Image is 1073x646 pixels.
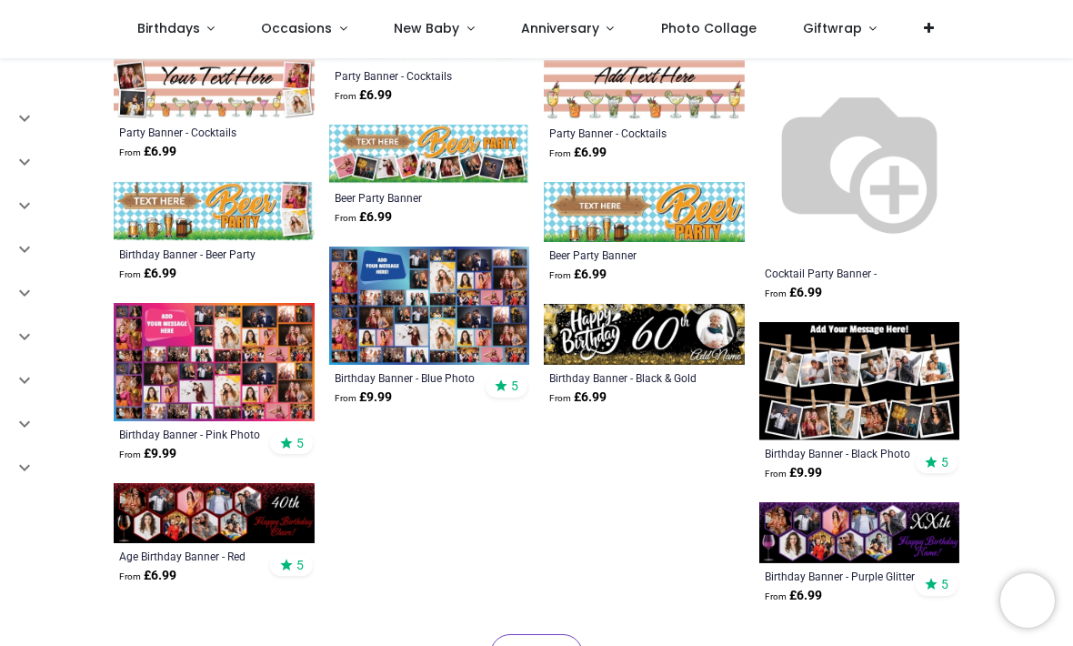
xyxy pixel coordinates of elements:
strong: £ 9.99 [765,464,822,482]
strong: £ 9.99 [119,445,176,463]
span: Occasions [261,19,332,37]
img: Personalised Birthday Banner - Beer Party - Custom Text & 2 Photo Upload [114,181,315,241]
span: New Baby [394,19,459,37]
img: Personalised Party Banner - Cocktails - Custom Text [544,60,745,120]
strong: £ 6.99 [335,86,392,105]
span: 5 [511,378,518,394]
img: Personalised Beer Party Banner - Custom Text [544,182,745,242]
strong: £ 6.99 [549,144,607,162]
span: 5 [941,576,948,592]
strong: £ 6.99 [765,284,822,302]
span: From [549,270,571,280]
span: 5 [296,557,304,573]
strong: £ 6.99 [765,587,822,605]
span: From [549,393,571,403]
iframe: Brevo live chat [1000,573,1055,628]
a: Birthday Banner - Black Photo Collage [765,446,917,460]
img: Personalised Birthday Backdrop Banner - Black Photo Collage - 12 Photo Upload [759,322,960,440]
a: Party Banner - Cocktails [119,125,271,139]
a: Party Banner - Cocktails [335,68,486,83]
a: Age Birthday Banner - Red Glitter Design [119,549,271,563]
strong: £ 6.99 [119,143,176,161]
a: Birthday Banner - Purple Glitter Design [765,569,917,583]
img: Personalised Birthday Backdrop Banner - Pink Photo Collage - Add Text & 48 Photo Upload [114,303,315,421]
span: From [119,449,141,459]
span: Photo Collage [661,19,757,37]
img: Personalised Party Banner - Cocktails - Custom Text & 4 Photo Upload [114,59,315,119]
span: From [335,213,356,223]
span: From [549,148,571,158]
a: Birthday Banner - Beer Party [119,247,271,261]
strong: £ 9.99 [335,389,392,407]
span: Giftwrap [803,19,862,37]
span: From [119,571,141,581]
strong: £ 6.99 [119,567,176,585]
img: Personalised Beer Party Banner - Custom Text & 9 Photo Upload [329,125,530,185]
strong: £ 6.99 [335,208,392,227]
strong: £ 6.99 [119,265,176,283]
span: 5 [296,435,304,451]
strong: £ 6.99 [549,266,607,284]
a: Party Banner - Cocktails [549,126,701,140]
span: 5 [941,454,948,470]
a: Beer Party Banner [549,247,701,262]
span: From [765,469,787,479]
img: Personalised Birthday Backdrop Banner - Blue Photo Collage - Add Text & 48 Photo Upload [329,247,530,365]
span: From [335,91,356,101]
a: Beer Party Banner [335,190,486,205]
span: From [335,393,356,403]
span: Birthdays [137,19,200,37]
a: Birthday Banner - Pink Photo Collage [119,427,271,441]
img: Personalised Birthday Banner - Purple Glitter Design - Custom Name, Age & 9 Photo Upload [759,502,960,562]
img: Personalised Birthday Banner - Black & Gold Balloons - Custom Name Age & 1 Photo [544,304,745,364]
span: From [765,288,787,298]
span: From [765,591,787,601]
span: From [119,269,141,279]
img: Personalised Age Birthday Banner - Red Glitter Design - Custom Name & 9 Photo Upload [114,483,315,543]
img: Cocktail Party Banner - Cocktails - Green Yellow Design [759,60,960,261]
a: Birthday Banner - Black & Gold Balloons [549,370,701,385]
a: Cocktail Party Banner - Cocktails [765,266,917,280]
span: Anniversary [521,19,599,37]
strong: £ 6.99 [549,389,607,407]
span: From [119,147,141,157]
a: Birthday Banner - Blue Photo Collage [335,370,486,385]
